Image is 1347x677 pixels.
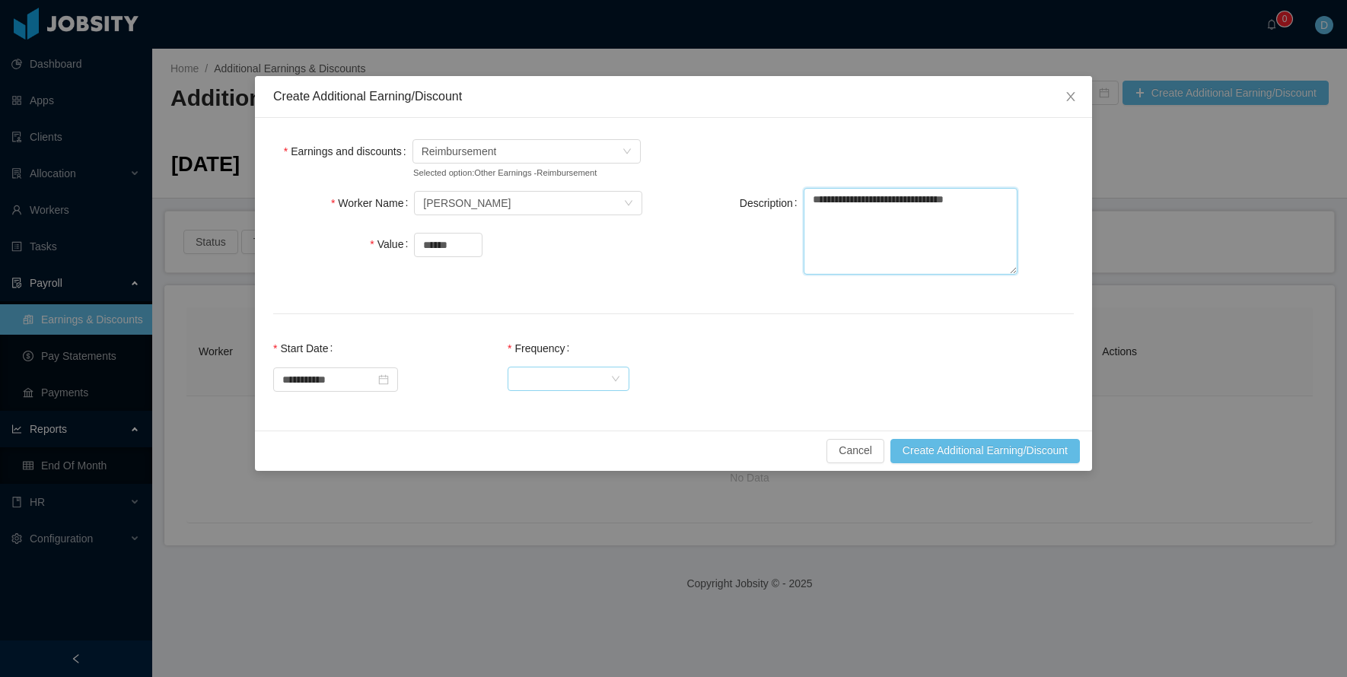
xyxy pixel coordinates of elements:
label: Earnings and discounts [284,145,412,157]
label: Worker Name [331,197,414,209]
div: Create Additional Earning/Discount [273,88,1074,105]
button: Cancel [826,439,884,463]
button: Create Additional Earning/Discount [890,439,1080,463]
textarea: Description [804,188,1017,275]
i: icon: down [611,374,620,385]
i: icon: down [623,147,632,157]
label: Start Date [273,342,339,354]
span: Reimbursement [422,140,497,163]
div: John Mangieri [423,192,511,215]
i: icon: close [1065,91,1077,103]
i: icon: calendar [378,374,389,385]
button: Close [1049,76,1092,119]
label: Value [370,238,414,250]
label: Description [740,197,804,209]
label: Frequency [508,342,576,354]
small: Selected option: Other Earnings - Reimbursement [413,167,607,180]
input: Value [415,234,482,256]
